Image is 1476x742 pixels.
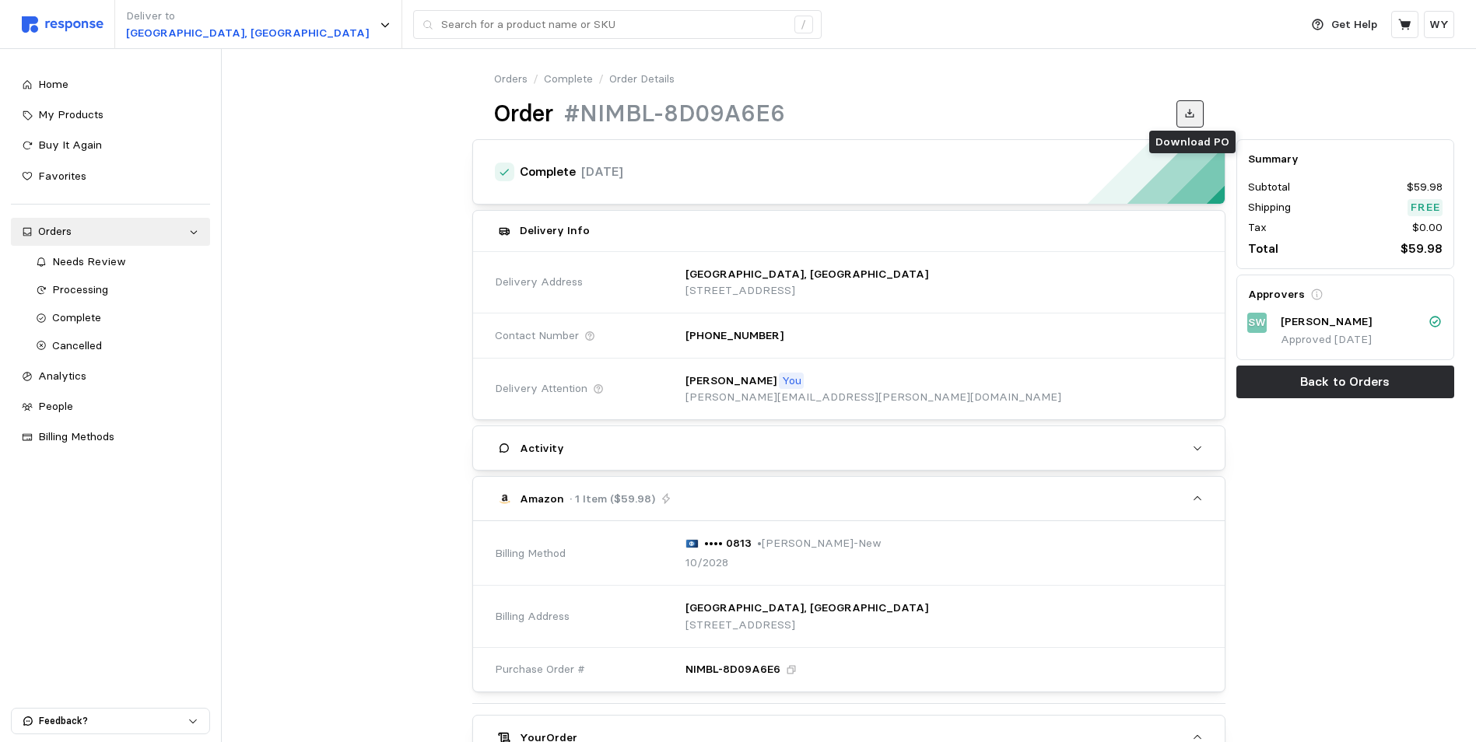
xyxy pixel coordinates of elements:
span: Billing Methods [38,429,114,443]
p: NIMBL-8D09A6E6 [685,661,780,678]
p: Shipping [1248,199,1291,216]
p: [GEOGRAPHIC_DATA], [GEOGRAPHIC_DATA] [685,600,928,617]
h5: Delivery Info [520,222,590,239]
input: Search for a product name or SKU [441,11,786,39]
p: [PERSON_NAME][EMAIL_ADDRESS][PERSON_NAME][DOMAIN_NAME] [685,389,1061,406]
p: Total [1248,239,1278,258]
span: Buy It Again [38,138,102,152]
p: [GEOGRAPHIC_DATA], [GEOGRAPHIC_DATA] [126,25,369,42]
a: Orders [11,218,210,246]
p: Back to Orders [1300,372,1390,391]
p: [GEOGRAPHIC_DATA], [GEOGRAPHIC_DATA] [685,266,928,283]
p: Amazon [520,491,564,508]
h4: Complete [520,163,576,181]
p: Get Help [1331,16,1377,33]
span: Delivery Attention [495,380,587,397]
div: / [794,16,813,34]
p: Tax [1248,219,1267,236]
div: Amazon· 1 Item ($59.98) [473,521,1225,691]
p: Free [1411,199,1440,216]
a: My Products [11,101,210,129]
p: [DATE] [581,162,623,181]
p: Feedback? [39,714,188,728]
p: $59.98 [1407,179,1443,196]
p: • [PERSON_NAME]-New [757,535,882,552]
button: Feedback? [12,709,209,733]
a: Buy It Again [11,131,210,159]
button: WY [1424,11,1454,38]
p: [PERSON_NAME] [685,373,777,390]
a: Billing Methods [11,423,210,451]
h5: Summary [1248,151,1443,167]
div: Orders [38,223,183,240]
a: Complete [25,304,210,332]
span: Favorites [38,169,86,183]
a: Cancelled [25,332,210,360]
span: Needs Review [52,254,126,268]
h5: Approvers [1248,286,1305,303]
button: Amazon· 1 Item ($59.98) [473,477,1225,520]
p: •••• 0813 [704,535,752,552]
span: Complete [52,310,101,324]
span: My Products [38,107,103,121]
p: [STREET_ADDRESS] [685,282,928,299]
a: People [11,393,210,421]
a: Analytics [11,362,210,390]
a: Orders [494,71,528,88]
h5: Activity [520,440,564,457]
a: Processing [25,276,210,304]
span: Billing Address [495,608,570,625]
button: Get Help [1302,10,1387,40]
p: Deliver to [126,8,369,25]
span: Contact Number [495,327,579,345]
p: $0.00 [1412,219,1443,236]
span: Processing [52,282,108,296]
p: Order Details [609,71,675,88]
p: [PERSON_NAME] [1281,313,1372,331]
p: You [782,373,801,390]
p: [STREET_ADDRESS] [685,617,928,634]
a: Complete [544,71,593,88]
a: Favorites [11,163,210,191]
a: Home [11,71,210,99]
p: Subtotal [1248,179,1290,196]
span: Purchase Order # [495,661,585,678]
span: Billing Method [495,545,566,562]
p: 10/2028 [685,555,728,572]
p: / [598,71,604,88]
p: [PHONE_NUMBER] [685,327,784,345]
span: Delivery Address [495,274,583,291]
p: Approved [DATE] [1281,331,1443,348]
h1: #NIMBL-8D09A6E6 [564,99,785,129]
img: svg%3e [685,539,699,548]
button: Activity [473,426,1225,470]
p: WY [1429,16,1449,33]
button: Back to Orders [1236,366,1454,398]
a: Needs Review [25,248,210,276]
span: Home [38,77,68,91]
img: svg%3e [22,16,103,33]
span: Analytics [38,369,86,383]
p: / [533,71,538,88]
span: Cancelled [52,338,102,352]
h1: Order [494,99,553,129]
p: SW [1248,314,1266,331]
span: People [38,399,73,413]
p: · 1 Item ($59.98) [570,491,655,508]
p: $59.98 [1401,239,1443,258]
